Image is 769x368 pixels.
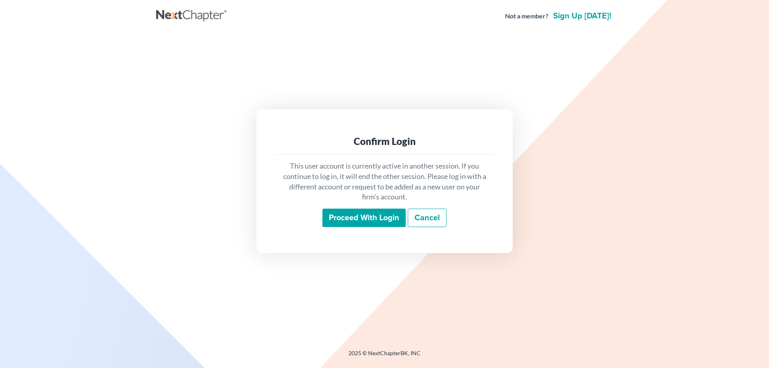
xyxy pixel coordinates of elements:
[156,349,613,364] div: 2025 © NextChapterBK, INC
[282,135,487,148] div: Confirm Login
[552,12,613,20] a: Sign up [DATE]!
[282,161,487,202] p: This user account is currently active in another session. If you continue to log in, it will end ...
[408,209,447,227] a: Cancel
[322,209,406,227] input: Proceed with login
[505,12,548,21] strong: Not a member?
